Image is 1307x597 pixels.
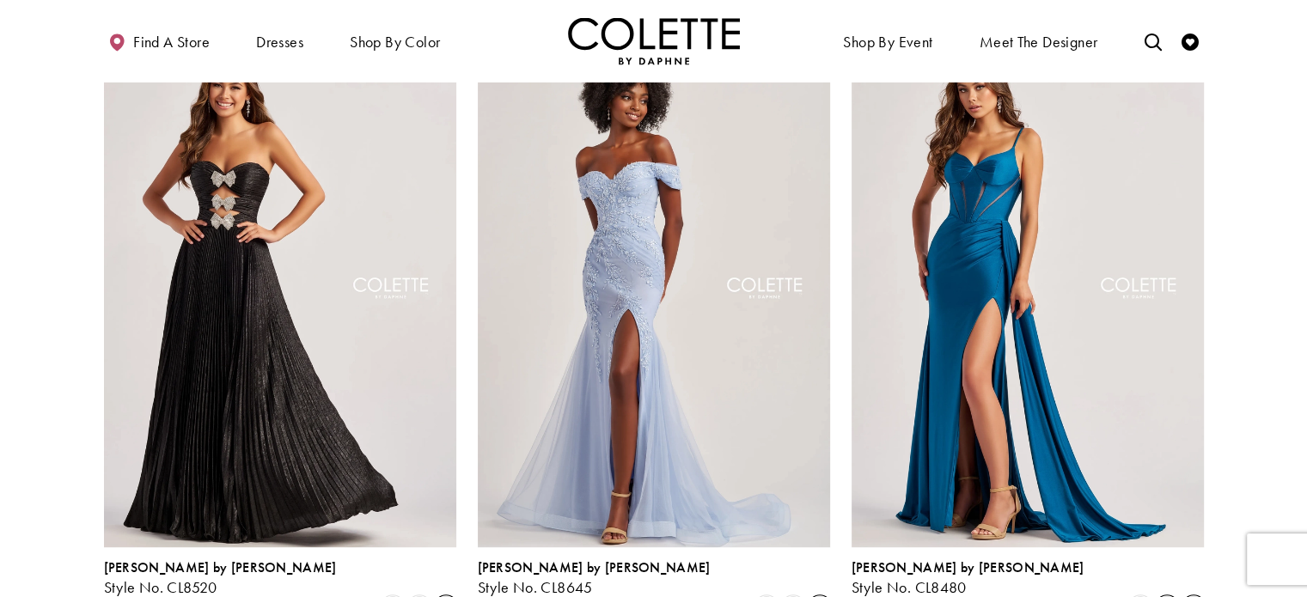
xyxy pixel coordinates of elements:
[1177,17,1203,64] a: Check Wishlist
[104,17,214,64] a: Find a store
[133,34,210,51] span: Find a store
[568,17,740,64] a: Visit Home Page
[980,34,1098,51] span: Meet the designer
[104,577,217,597] span: Style No. CL8520
[975,17,1102,64] a: Meet the designer
[256,34,303,51] span: Dresses
[839,17,937,64] span: Shop By Event
[104,558,337,576] span: [PERSON_NAME] by [PERSON_NAME]
[852,560,1084,596] div: Colette by Daphne Style No. CL8480
[252,17,308,64] span: Dresses
[852,34,1204,546] a: Visit Colette by Daphne Style No. CL8480 Page
[478,34,830,546] a: Visit Colette by Daphne Style No. CL8645 Page
[350,34,440,51] span: Shop by color
[478,577,593,597] span: Style No. CL8645
[478,560,711,596] div: Colette by Daphne Style No. CL8645
[568,17,740,64] img: Colette by Daphne
[478,558,711,576] span: [PERSON_NAME] by [PERSON_NAME]
[852,577,967,597] span: Style No. CL8480
[852,558,1084,576] span: [PERSON_NAME] by [PERSON_NAME]
[104,560,337,596] div: Colette by Daphne Style No. CL8520
[104,34,456,546] a: Visit Colette by Daphne Style No. CL8520 Page
[1139,17,1165,64] a: Toggle search
[843,34,932,51] span: Shop By Event
[345,17,444,64] span: Shop by color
